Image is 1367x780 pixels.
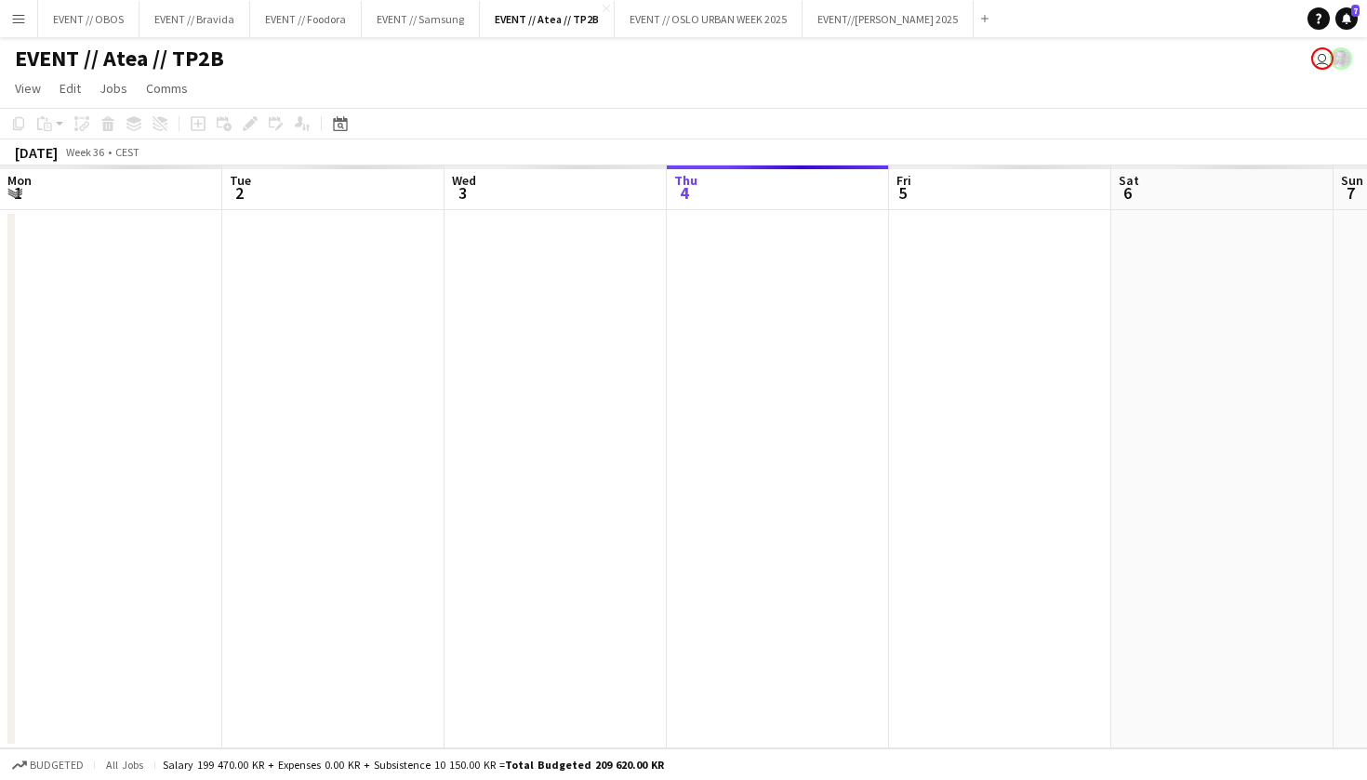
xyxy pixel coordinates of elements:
span: 1 [5,182,32,204]
span: 7 [1338,182,1363,204]
button: EVENT // Bravida [139,1,250,37]
span: Jobs [100,80,127,97]
span: Sun [1341,172,1363,189]
span: Edit [60,80,81,97]
span: Sat [1119,172,1139,189]
span: Budgeted [30,759,84,772]
span: Mon [7,172,32,189]
span: 2 [227,182,251,204]
div: [DATE] [15,143,58,162]
button: EVENT // Samsung [362,1,480,37]
button: EVENT // OBOS [38,1,139,37]
span: 6 [1116,182,1139,204]
button: Budgeted [9,755,86,775]
span: All jobs [102,758,147,772]
span: 7 [1351,5,1360,17]
span: Comms [146,80,188,97]
span: Thu [674,172,697,189]
span: 4 [671,182,697,204]
app-user-avatar: Johanne Holmedahl [1311,47,1334,70]
div: Salary 199 470.00 KR + Expenses 0.00 KR + Subsistence 10 150.00 KR = [163,758,664,772]
h1: EVENT // Atea // TP2B [15,45,224,73]
span: View [15,80,41,97]
span: Total Budgeted 209 620.00 KR [505,758,664,772]
span: Fri [896,172,911,189]
span: Wed [452,172,476,189]
a: Edit [52,76,88,100]
button: EVENT//[PERSON_NAME] 2025 [803,1,974,37]
span: Week 36 [61,145,108,159]
span: 5 [894,182,911,204]
a: Jobs [92,76,135,100]
app-user-avatar: Tarjei Tuv [1330,47,1352,70]
a: 7 [1335,7,1358,30]
a: Comms [139,76,195,100]
div: CEST [115,145,139,159]
button: EVENT // Atea // TP2B [480,1,615,37]
button: EVENT // OSLO URBAN WEEK 2025 [615,1,803,37]
a: View [7,76,48,100]
button: EVENT // Foodora [250,1,362,37]
span: Tue [230,172,251,189]
span: 3 [449,182,476,204]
